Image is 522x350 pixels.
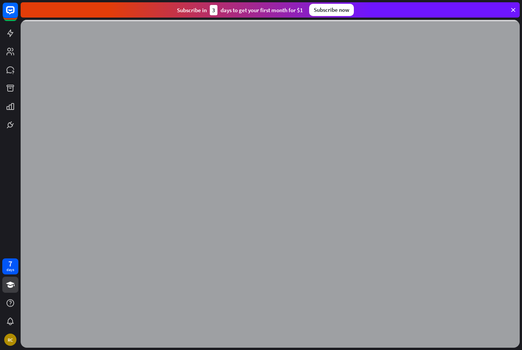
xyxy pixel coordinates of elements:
div: Subscribe in days to get your first month for $1 [177,5,303,15]
a: 7 days [2,258,18,274]
div: RC [4,334,16,346]
div: 7 [8,260,12,267]
div: 3 [210,5,217,15]
div: Subscribe now [309,4,354,16]
div: days [6,267,14,273]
